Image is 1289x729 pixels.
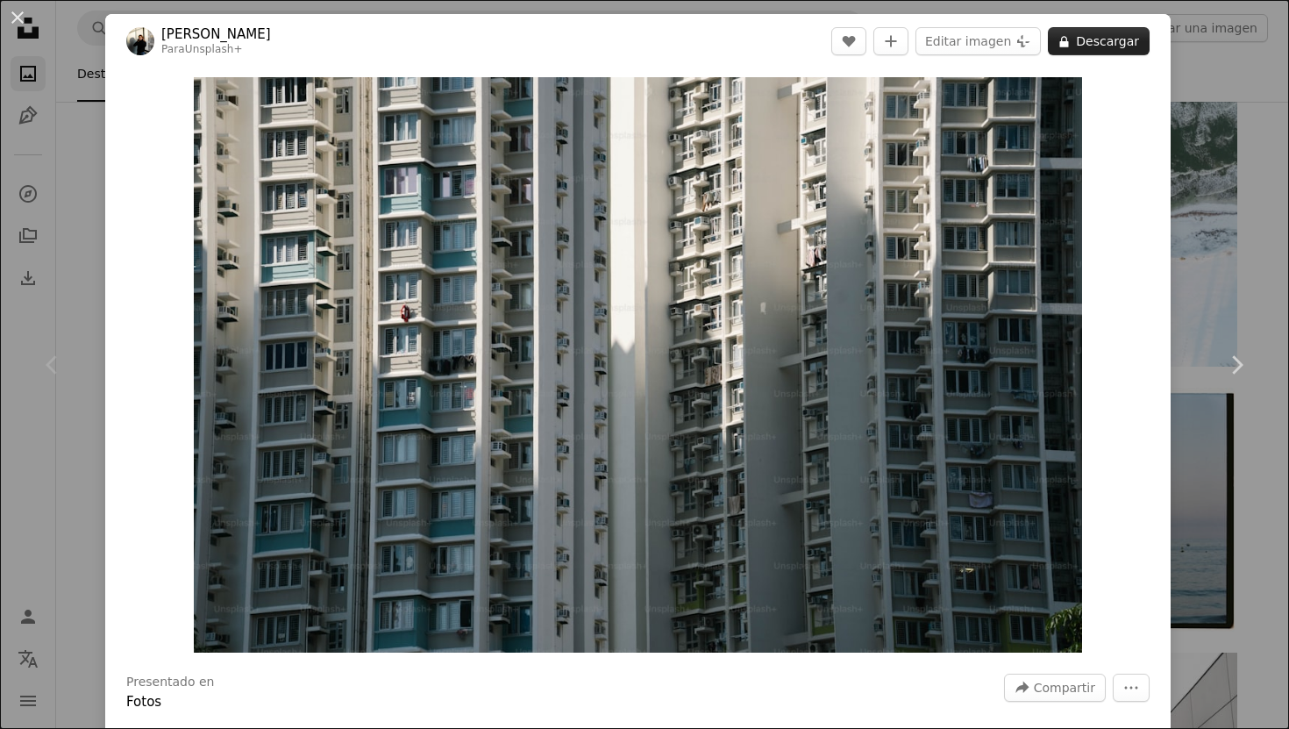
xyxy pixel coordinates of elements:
[126,27,154,55] img: Ve al perfil de Giulia Squillace
[831,27,866,55] button: Me gusta
[161,25,271,43] a: [PERSON_NAME]
[126,674,215,691] h3: Presentado en
[915,27,1041,55] button: Editar imagen
[873,27,908,55] button: Añade a la colección
[161,43,271,57] div: Para
[1184,281,1289,449] a: Siguiente
[1113,674,1150,702] button: Más acciones
[1034,675,1095,701] span: Compartir
[126,694,161,710] a: Fotos
[194,77,1082,653] button: Ampliar en esta imagen
[1004,674,1106,702] button: Compartir esta imagen
[194,77,1082,653] img: Altos edificios de apartamentos con muchas ventanas y balcones.
[1048,27,1150,55] button: Descargar
[185,43,243,55] a: Unsplash+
